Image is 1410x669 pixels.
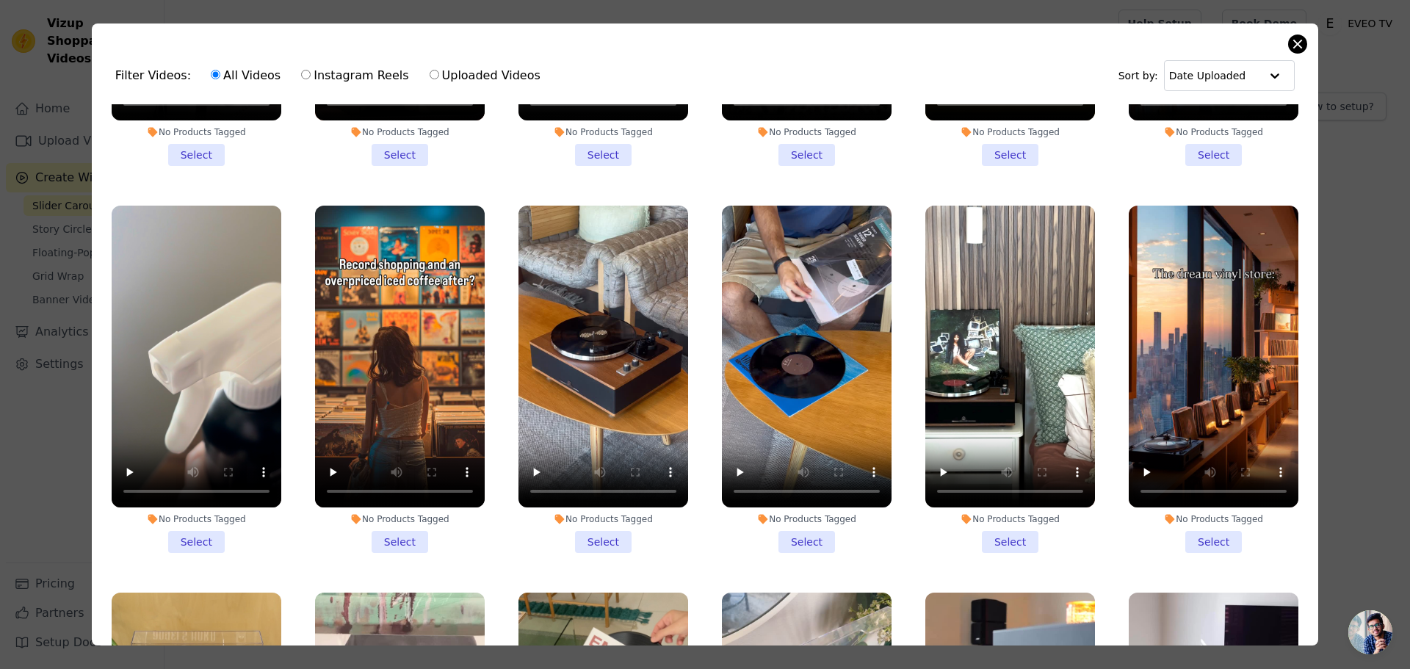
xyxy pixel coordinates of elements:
div: Sort by: [1118,60,1295,91]
div: No Products Tagged [518,126,688,138]
button: Close modal [1289,35,1306,53]
div: No Products Tagged [925,513,1095,525]
label: Uploaded Videos [429,66,541,85]
div: No Products Tagged [722,513,892,525]
label: Instagram Reels [300,66,409,85]
div: No Products Tagged [112,126,281,138]
div: Filter Videos: [115,59,549,93]
div: No Products Tagged [722,126,892,138]
div: Open chat [1348,610,1392,654]
div: No Products Tagged [1129,513,1298,525]
div: No Products Tagged [925,126,1095,138]
div: No Products Tagged [315,126,485,138]
label: All Videos [210,66,281,85]
div: No Products Tagged [315,513,485,525]
div: No Products Tagged [112,513,281,525]
div: No Products Tagged [1129,126,1298,138]
div: No Products Tagged [518,513,688,525]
